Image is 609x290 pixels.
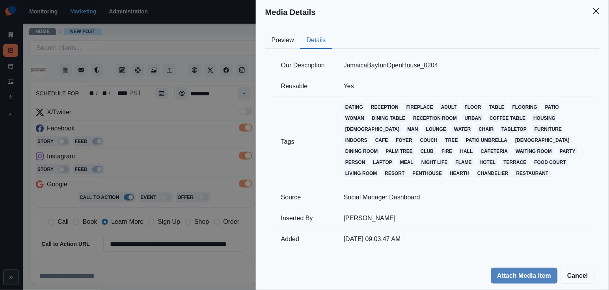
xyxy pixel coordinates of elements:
[478,158,497,166] a: hotel
[488,114,527,122] a: coffee table
[559,147,577,155] a: party
[344,125,401,133] a: [DEMOGRAPHIC_DATA]
[272,76,334,97] td: Reusable
[344,136,369,144] a: indoors
[334,229,593,250] td: [DATE] 09:03:47 AM
[476,169,510,177] a: chandelier
[272,208,334,229] td: Inserted By
[344,103,365,111] a: dating
[440,103,458,111] a: adult
[344,158,367,166] a: person
[463,114,483,122] a: urban
[420,158,449,166] a: night life
[344,215,396,221] a: [PERSON_NAME]
[533,158,568,166] a: food court
[272,229,334,250] td: Added
[477,125,495,133] a: chair
[405,103,435,111] a: fireplace
[334,76,593,97] td: Yes
[440,147,454,155] a: fire
[374,136,390,144] a: cafe
[372,158,394,166] a: laptop
[265,32,300,49] button: Preview
[384,147,414,155] a: palm tree
[449,169,471,177] a: hearth
[411,169,444,177] a: penthouse
[453,125,472,133] a: water
[463,103,483,111] a: floor
[419,147,435,155] a: club
[425,125,448,133] a: lounge
[272,97,334,187] td: Tags
[488,103,506,111] a: table
[454,158,473,166] a: flame
[479,147,510,155] a: cafeteria
[395,136,414,144] a: foyer
[532,114,557,122] a: housing
[500,125,529,133] a: tabletop
[344,193,584,201] p: Social Manager Dashboard
[399,158,415,166] a: meal
[344,147,380,155] a: dining room
[412,114,459,122] a: reception room
[369,103,400,111] a: reception
[334,55,593,76] td: JamaicaBayInnOpenHouse_0204
[272,55,334,76] td: Our Description
[502,158,528,166] a: terrace
[406,125,420,133] a: man
[384,169,406,177] a: resort
[459,147,475,155] a: hall
[344,114,366,122] a: woman
[589,3,604,19] button: Close
[515,169,550,177] a: restaurant
[371,114,407,122] a: dining table
[419,136,439,144] a: couch
[464,136,509,144] a: patio umbrella
[544,103,561,111] a: patio
[344,169,379,177] a: living room
[533,125,563,133] a: furniture
[511,103,539,111] a: flooring
[514,136,572,144] a: [DEMOGRAPHIC_DATA]
[514,147,554,155] a: waiting room
[272,187,334,208] td: Source
[444,136,460,144] a: tree
[300,32,332,49] button: Details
